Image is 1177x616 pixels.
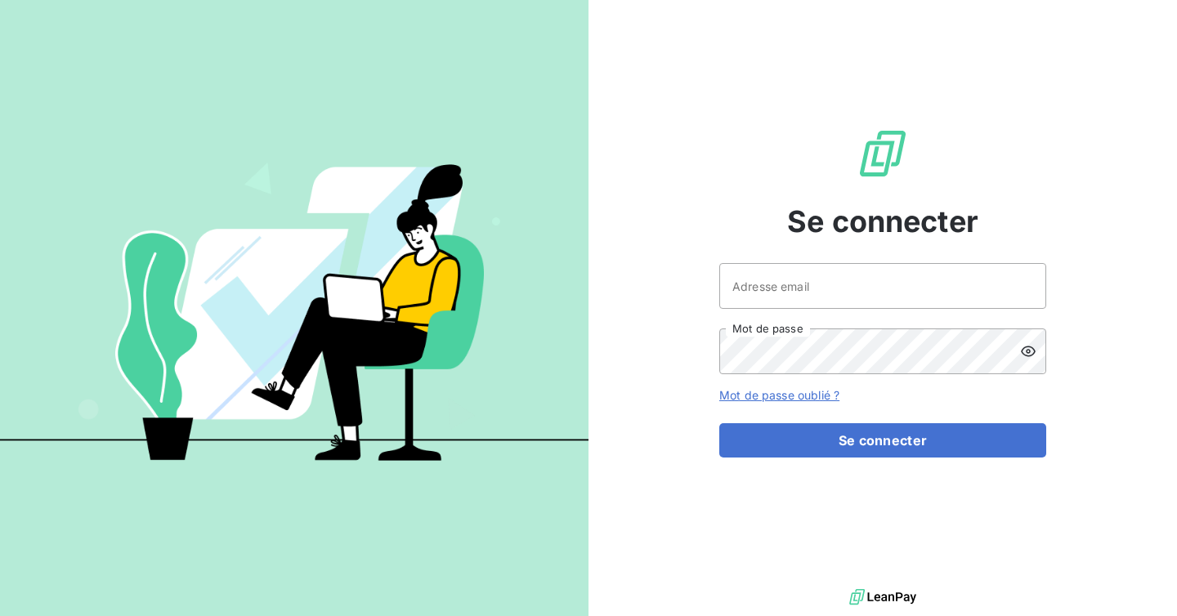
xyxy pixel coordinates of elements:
input: placeholder [719,263,1046,309]
img: logo [849,585,916,609]
button: Se connecter [719,423,1046,458]
span: Se connecter [787,199,978,243]
img: Logo LeanPay [857,127,909,180]
a: Mot de passe oublié ? [719,388,839,402]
